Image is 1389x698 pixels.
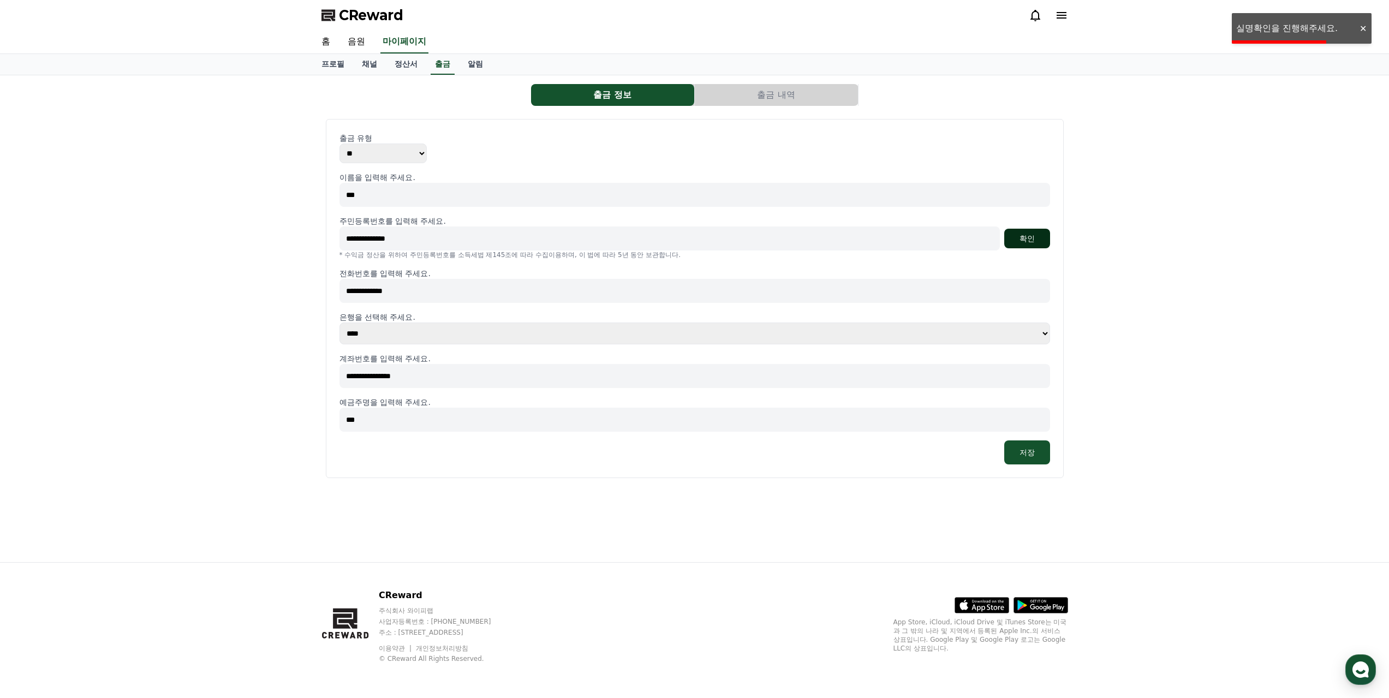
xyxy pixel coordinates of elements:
div: [DATE] 오전 8:30부터 운영해요 [59,18,155,27]
p: 출금 유형 [339,133,1050,144]
p: 전화번호를 입력해 주세요. [339,268,1050,279]
a: 알림 [459,54,492,75]
p: 주식회사 와이피랩 [379,606,512,615]
a: 프로필 [313,54,353,75]
a: 정산서 [386,54,426,75]
div: 어떤의미인지 사실 잘 이해는 안가지만 [56,27,200,38]
a: CReward [321,7,403,24]
p: App Store, iCloud, iCloud Drive 및 iTunes Store는 미국과 그 밖의 나라 및 지역에서 등록된 Apple Inc.의 서비스 상표입니다. Goo... [893,618,1068,653]
a: 마이페이지 [380,31,428,53]
div: 감사합니다. [32,202,184,213]
button: 확인 [1004,229,1050,248]
div: 유튜브에서 음원을 사용한 영상의 소유권이 잡히지 않는 경우가 가끔 있습니다. [32,104,184,126]
a: 출금 [431,54,455,75]
div: 감사합니다 좋은하루 보내세요^^ [56,71,200,82]
a: 출금 정보 [531,84,695,106]
div: 이해해주셔서 감사합니다! [32,294,127,305]
button: 출금 정보 [531,84,694,106]
p: 은행을 선택해 주세요. [339,312,1050,323]
a: 개인정보처리방침 [416,645,468,652]
a: 음원 [339,31,374,53]
div: Creward [59,6,100,18]
span: CReward [339,7,403,24]
p: 예금주명을 입력해 주세요. [339,397,1050,408]
div: 좋은 하루 되세요 :) [32,191,184,202]
a: 홈 [313,31,339,53]
p: * 수익금 정산을 위하여 주민등록번호를 소득세법 제145조에 따라 수집이용하며, 이 법에 따라 5년 동안 보관합니다. [339,250,1050,259]
div: 이럴 때 소유권을 주장할 수는 있으나, 해결되는 경우는 매우 드뭅니다. [32,126,184,147]
button: 저장 [1004,440,1050,464]
p: 주민등록번호를 입력해 주세요. [339,216,446,226]
div: 이렇게 답변 받은 내용 안내해주셔서 감사합니다~ 전 크리워드 믿고 계속 영상 제작할게요 [56,38,200,71]
div: 네엡 감사합니다^^ [127,261,200,272]
button: 출금 내역 [695,84,858,106]
a: 채널 [353,54,386,75]
a: 이용약관 [379,645,413,652]
p: © CReward All Rights Reserved. [379,654,512,663]
p: 주소 : [STREET_ADDRESS] [379,628,512,637]
p: CReward [379,589,512,602]
div: 새로운 메시지입니다. [75,225,141,238]
div: 따라서 해당 영상의 소유권은 추후 자동으로 잡히기를 기다려야 할 것 같습니다. [32,153,184,175]
p: 계좌번호를 입력해 주세요. [339,353,1050,364]
div: 좋지 않은 소식을 드려 죄송합니다. [32,175,184,186]
p: 이름을 입력해 주세요. [339,172,1050,183]
p: 사업자등록번호 : [PHONE_NUMBER] [379,617,512,626]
